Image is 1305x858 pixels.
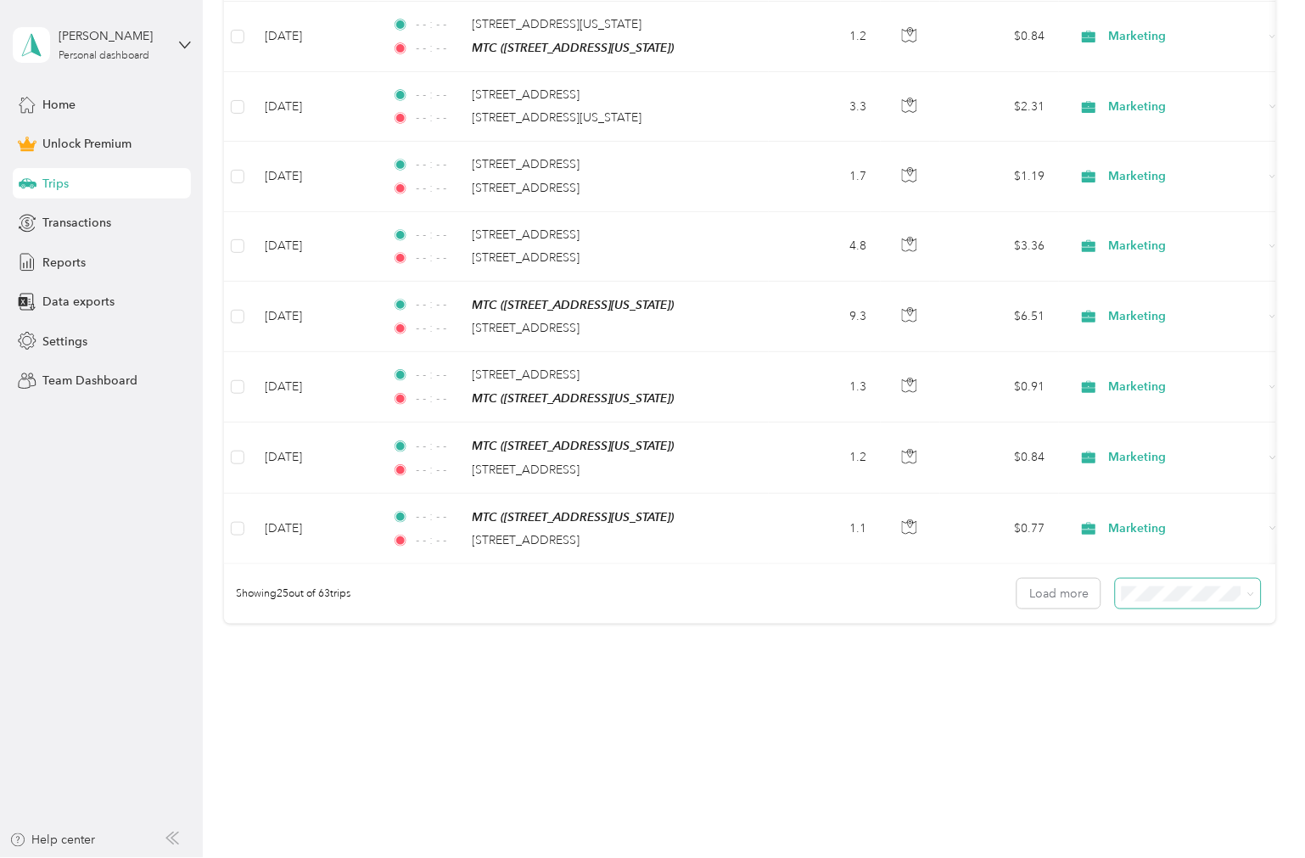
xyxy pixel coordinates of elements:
td: 4.8 [769,212,881,282]
span: [STREET_ADDRESS] [473,227,580,242]
span: - - : - - [417,366,465,384]
span: Transactions [42,214,111,232]
span: Marketing [1108,167,1263,186]
button: Load more [1017,579,1101,608]
span: - - : - - [417,461,465,479]
span: [STREET_ADDRESS] [473,181,580,195]
span: - - : - - [417,508,465,526]
span: Marketing [1108,378,1263,396]
span: MTC ([STREET_ADDRESS][US_STATE]) [473,439,675,452]
span: - - : - - [417,249,465,267]
td: $0.84 [940,2,1059,72]
span: [STREET_ADDRESS] [473,367,580,382]
td: [DATE] [251,2,378,72]
td: 1.1 [769,494,881,564]
span: MTC ([STREET_ADDRESS][US_STATE]) [473,298,675,311]
span: Team Dashboard [42,372,137,390]
span: Marketing [1108,27,1263,46]
td: [DATE] [251,142,378,211]
td: 3.3 [769,72,881,142]
span: [STREET_ADDRESS] [473,87,580,102]
span: [STREET_ADDRESS][US_STATE] [473,110,642,125]
span: Showing 25 out of 63 trips [224,586,350,602]
div: [PERSON_NAME] [59,27,165,45]
span: Unlock Premium [42,135,132,153]
td: [DATE] [251,494,378,564]
td: [DATE] [251,212,378,282]
span: Home [42,96,76,114]
td: 1.2 [769,423,881,493]
iframe: Everlance-gr Chat Button Frame [1210,763,1305,858]
span: - - : - - [417,226,465,244]
span: [STREET_ADDRESS] [473,463,580,477]
span: - - : - - [417,15,465,34]
span: - - : - - [417,86,465,104]
span: Data exports [42,293,115,311]
span: MTC ([STREET_ADDRESS][US_STATE]) [473,391,675,405]
button: Help center [9,832,96,850]
span: - - : - - [417,39,465,58]
td: 1.7 [769,142,881,211]
span: - - : - - [417,390,465,408]
span: - - : - - [417,109,465,127]
span: - - : - - [417,155,465,174]
span: [STREET_ADDRESS] [473,533,580,547]
span: Marketing [1108,448,1263,467]
span: Marketing [1108,98,1263,116]
span: - - : - - [417,295,465,314]
span: MTC ([STREET_ADDRESS][US_STATE]) [473,41,675,54]
span: - - : - - [417,179,465,198]
td: $2.31 [940,72,1059,142]
td: 1.3 [769,352,881,423]
span: [STREET_ADDRESS][US_STATE] [473,17,642,31]
span: Marketing [1108,307,1263,326]
td: 9.3 [769,282,881,352]
td: 1.2 [769,2,881,72]
td: [DATE] [251,72,378,142]
span: - - : - - [417,319,465,338]
td: [DATE] [251,282,378,352]
td: $0.91 [940,352,1059,423]
span: Marketing [1108,519,1263,538]
span: Trips [42,175,69,193]
td: $1.19 [940,142,1059,211]
span: MTC ([STREET_ADDRESS][US_STATE]) [473,510,675,524]
span: Marketing [1108,237,1263,255]
div: Personal dashboard [59,51,149,61]
td: [DATE] [251,423,378,493]
td: $6.51 [940,282,1059,352]
span: Settings [42,333,87,350]
span: [STREET_ADDRESS] [473,250,580,265]
td: $0.77 [940,494,1059,564]
span: [STREET_ADDRESS] [473,321,580,335]
td: [DATE] [251,352,378,423]
span: Reports [42,254,86,272]
td: $3.36 [940,212,1059,282]
span: - - : - - [417,437,465,456]
span: - - : - - [417,531,465,550]
span: [STREET_ADDRESS] [473,157,580,171]
td: $0.84 [940,423,1059,493]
